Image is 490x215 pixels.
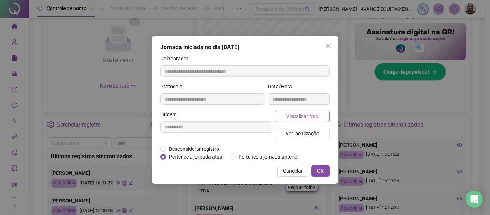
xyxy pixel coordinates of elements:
[160,111,181,118] label: Origem
[317,167,324,175] span: OK
[311,165,330,177] button: OK
[236,153,302,161] span: Pertence à jornada anterior
[160,43,330,52] div: Jornada iniciada no dia [DATE]
[277,165,308,177] button: Cancelar
[466,191,483,208] div: Open Intercom Messenger
[275,128,330,139] button: Ver localização
[322,40,334,52] button: Close
[160,55,193,62] label: Colaborador
[268,83,297,90] label: Data/Hora
[160,83,187,90] label: Protocolo
[286,112,319,120] span: Visualizar foto
[275,111,330,122] button: Visualizar foto
[283,167,303,175] span: Cancelar
[166,145,222,153] span: Desconsiderar registro
[286,130,319,137] span: Ver localização
[325,43,331,49] span: close
[166,153,226,161] span: Pertence à jornada atual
